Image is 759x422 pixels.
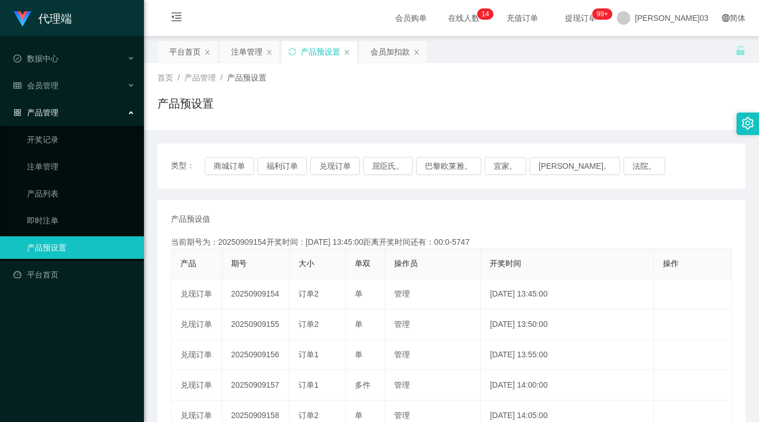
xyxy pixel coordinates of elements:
[171,213,210,225] span: 产品预设值
[266,49,273,56] i: 图标： 关闭
[363,157,413,175] button: 屈臣氏。
[231,41,263,62] div: 注单管理
[722,14,730,22] i: 图标： global
[231,259,247,268] span: 期号
[355,320,363,329] span: 单
[481,279,654,309] td: [DATE] 13:45:00
[735,46,746,56] i: 图标： 解锁
[27,182,135,205] a: 产品列表
[481,340,654,370] td: [DATE] 13:55:00
[355,411,363,420] span: 单
[344,49,350,56] i: 图标： 关闭
[565,14,597,23] font: 提现订单
[385,370,481,401] td: 管理
[184,73,216,82] span: 产品管理
[27,108,58,117] font: 产品管理
[448,14,480,23] font: 在线人数
[27,128,135,151] a: 开奖记录
[180,259,196,268] span: 产品
[663,259,679,268] span: 操作
[227,73,266,82] span: 产品预设置
[299,289,319,298] span: 订单2
[171,370,222,401] td: 兑现订单
[13,263,135,286] a: 图标： 仪表板平台首页
[13,11,31,27] img: logo.9652507e.png
[171,309,222,340] td: 兑现订单
[481,370,654,401] td: [DATE] 14:00:00
[257,157,307,175] button: 福利订单
[385,279,481,309] td: 管理
[171,279,222,309] td: 兑现订单
[13,55,21,62] i: 图标： check-circle-o
[394,259,418,268] span: 操作员
[485,8,489,20] p: 4
[299,320,319,329] span: 订单2
[592,8,612,20] sup: 1124
[288,48,296,56] i: 图标： 同步
[222,309,290,340] td: 20250909155
[222,370,290,401] td: 20250909157
[157,95,214,112] h1: 产品预设置
[730,14,746,23] font: 简体
[301,41,340,62] div: 产品预设置
[742,117,754,129] i: 图标： 设置
[355,289,363,298] span: 单
[530,157,620,175] button: [PERSON_NAME]。
[355,259,371,268] span: 单双
[299,259,314,268] span: 大小
[416,157,481,175] button: 巴黎欧莱雅。
[205,157,254,175] button: 商城订单
[171,157,205,175] span: 类型：
[385,340,481,370] td: 管理
[13,82,21,89] i: 图标： table
[13,14,72,23] a: 代理端
[204,49,211,56] i: 图标： 关闭
[169,41,201,62] div: 平台首页
[385,309,481,340] td: 管理
[222,279,290,309] td: 20250909154
[355,350,363,359] span: 单
[27,54,58,63] font: 数据中心
[157,1,196,37] i: 图标： menu-fold
[222,340,290,370] td: 20250909156
[13,109,21,116] i: 图标： AppStore-O
[371,41,410,62] div: 会员加扣款
[482,8,486,20] p: 1
[27,236,135,259] a: 产品预设置
[27,81,58,90] font: 会员管理
[490,259,521,268] span: 开奖时间
[178,73,180,82] span: /
[624,157,665,175] button: 法院。
[220,73,223,82] span: /
[27,209,135,232] a: 即时注单
[507,14,538,23] font: 充值订单
[171,340,222,370] td: 兑现订单
[157,73,173,82] span: 首页
[27,155,135,178] a: 注单管理
[299,380,319,389] span: 订单1
[481,309,654,340] td: [DATE] 13:50:00
[485,157,526,175] button: 宜家。
[310,157,360,175] button: 兑现订单
[299,411,319,420] span: 订单2
[355,380,371,389] span: 多件
[477,8,494,20] sup: 14
[171,236,732,248] div: 当前期号为：20250909154开奖时间：[DATE] 13:45:00距离开奖时间还有：00:0-5747
[38,1,72,37] h1: 代理端
[413,49,420,56] i: 图标： 关闭
[299,350,319,359] span: 订单1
